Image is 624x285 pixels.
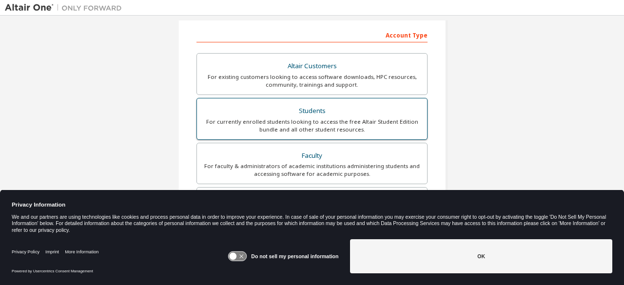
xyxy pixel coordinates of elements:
[203,73,421,89] div: For existing customers looking to access software downloads, HPC resources, community, trainings ...
[203,59,421,73] div: Altair Customers
[203,149,421,163] div: Faculty
[203,104,421,118] div: Students
[196,27,428,42] div: Account Type
[203,118,421,133] div: For currently enrolled students looking to access the free Altair Student Edition bundle and all ...
[203,162,421,178] div: For faculty & administrators of academic institutions administering students and accessing softwa...
[5,3,127,13] img: Altair One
